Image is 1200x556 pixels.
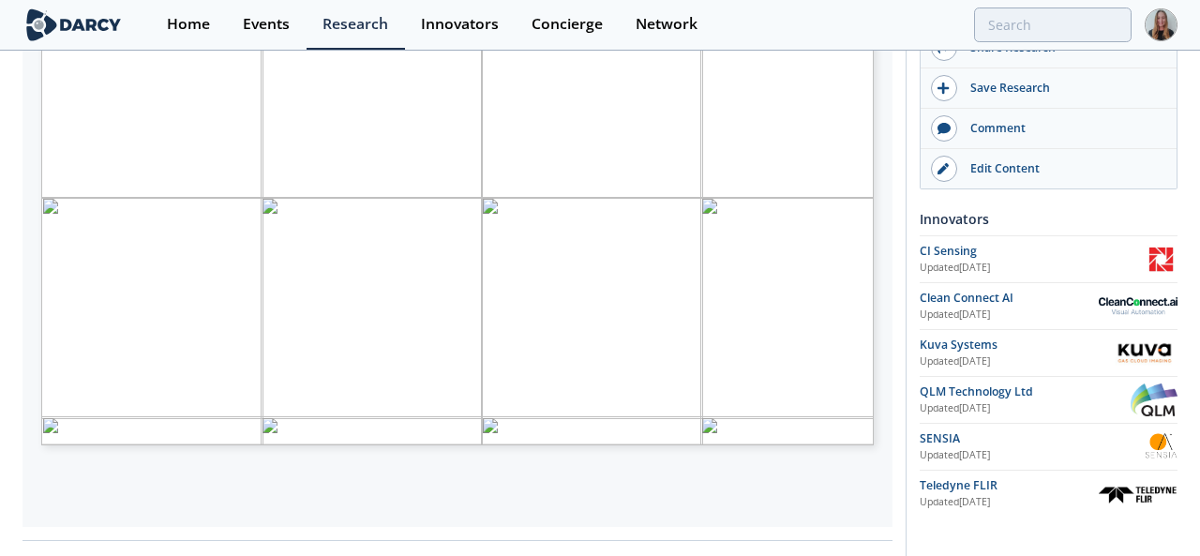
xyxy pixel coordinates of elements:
[957,120,1167,137] div: Comment
[1145,8,1177,41] img: Profile
[1145,243,1177,276] img: CI Sensing
[243,17,290,32] div: Events
[957,80,1167,97] div: Save Research
[920,448,1145,463] div: Updated [DATE]
[920,261,1145,276] div: Updated [DATE]
[1131,383,1177,416] img: QLM Technology Ltd
[1099,297,1177,314] img: Clean Connect AI
[920,337,1112,353] div: Kuva Systems
[920,308,1099,323] div: Updated [DATE]
[920,495,1099,510] div: Updated [DATE]
[920,430,1177,463] a: SENSIA Updated[DATE] SENSIA
[920,290,1177,323] a: Clean Connect AI Updated[DATE] Clean Connect AI
[167,17,210,32] div: Home
[1099,484,1177,504] img: Teledyne FLIR
[921,149,1177,188] a: Edit Content
[920,337,1177,369] a: Kuva Systems Updated[DATE] Kuva Systems
[920,203,1177,235] div: Innovators
[1145,430,1177,463] img: SENSIA
[920,290,1099,307] div: Clean Connect AI
[920,477,1177,510] a: Teledyne FLIR Updated[DATE] Teledyne FLIR
[1112,337,1177,369] img: Kuva Systems
[920,401,1131,416] div: Updated [DATE]
[920,354,1112,369] div: Updated [DATE]
[636,17,697,32] div: Network
[920,477,1099,494] div: Teledyne FLIR
[532,17,603,32] div: Concierge
[22,8,125,41] img: logo-wide.svg
[421,17,499,32] div: Innovators
[920,383,1177,416] a: QLM Technology Ltd Updated[DATE] QLM Technology Ltd
[920,383,1131,400] div: QLM Technology Ltd
[974,8,1132,42] input: Advanced Search
[920,430,1145,447] div: SENSIA
[920,243,1145,260] div: CI Sensing
[322,17,388,32] div: Research
[920,243,1177,276] a: CI Sensing Updated[DATE] CI Sensing
[957,160,1167,177] div: Edit Content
